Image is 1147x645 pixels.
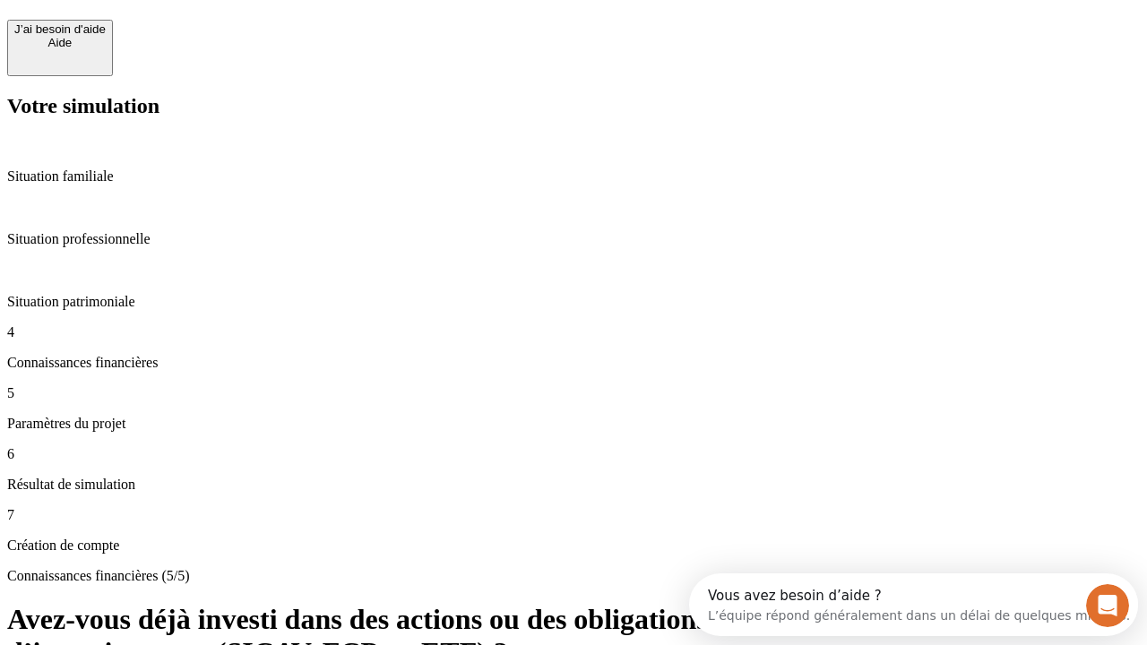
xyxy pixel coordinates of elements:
div: Ouvrir le Messenger Intercom [7,7,494,56]
div: L’équipe répond généralement dans un délai de quelques minutes. [19,30,441,48]
p: Paramètres du projet [7,416,1140,432]
p: 5 [7,385,1140,401]
p: Connaissances financières [7,355,1140,371]
h2: Votre simulation [7,94,1140,118]
p: 7 [7,507,1140,523]
button: J’ai besoin d'aideAide [7,20,113,76]
iframe: Intercom live chat discovery launcher [689,573,1138,636]
p: Création de compte [7,537,1140,554]
p: 6 [7,446,1140,462]
p: Connaissances financières (5/5) [7,568,1140,584]
div: J’ai besoin d'aide [14,22,106,36]
p: Situation familiale [7,168,1140,185]
p: Situation professionnelle [7,231,1140,247]
div: Vous avez besoin d’aide ? [19,15,441,30]
div: Aide [14,36,106,49]
iframe: Intercom live chat [1086,584,1129,627]
p: 4 [7,324,1140,340]
p: Résultat de simulation [7,477,1140,493]
p: Situation patrimoniale [7,294,1140,310]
